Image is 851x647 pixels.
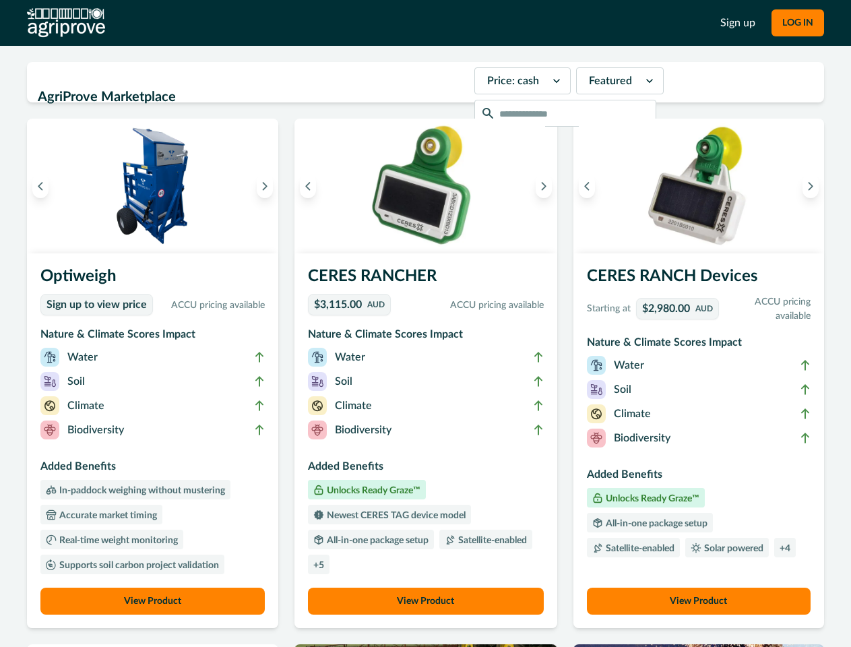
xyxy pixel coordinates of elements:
[324,511,466,520] p: Newest CERES TAG device model
[40,326,265,348] h3: Nature & Climate Scores Impact
[396,299,544,313] p: ACCU pricing available
[313,561,324,570] p: + 5
[335,373,352,390] p: Soil
[32,174,49,198] button: Previous image
[603,544,674,553] p: Satellite-enabled
[587,264,811,294] h3: CERES RANCH Devices
[57,561,219,570] p: Supports soil carbon project validation
[300,174,316,198] button: Previous image
[587,466,811,488] h3: Added Benefits
[780,544,790,553] p: + 4
[573,119,825,253] img: A single CERES RANCH device
[67,349,98,365] p: Water
[257,174,273,198] button: Next image
[38,84,466,110] h2: AgriProve Marketplace
[314,299,362,310] p: $3,115.00
[695,305,713,313] p: AUD
[324,486,420,495] p: Unlocks Ready Graze™
[57,536,178,545] p: Real-time weight monitoring
[308,588,544,615] button: View Product
[324,536,429,545] p: All-in-one package setup
[614,381,631,398] p: Soil
[67,373,85,390] p: Soil
[455,536,527,545] p: Satellite-enabled
[614,357,644,373] p: Water
[335,398,372,414] p: Climate
[67,422,124,438] p: Biodiversity
[27,8,105,38] img: AgriProve logo
[642,303,690,314] p: $2,980.00
[587,302,631,316] p: Starting at
[308,326,544,348] h3: Nature & Climate Scores Impact
[587,334,811,356] h3: Nature & Climate Scores Impact
[614,406,651,422] p: Climate
[335,422,391,438] p: Biodiversity
[46,299,147,311] p: Sign up to view price
[27,119,278,253] img: An Optiweigh unit
[40,458,265,480] h3: Added Benefits
[579,174,595,198] button: Previous image
[40,264,265,294] h3: Optiweigh
[367,301,385,309] p: AUD
[720,15,755,31] a: Sign up
[603,519,707,528] p: All-in-one package setup
[587,588,811,615] button: View Product
[57,486,225,495] p: In-paddock weighing without mustering
[57,511,157,520] p: Accurate market timing
[67,398,104,414] p: Climate
[294,119,557,253] img: A single CERES RANCHER device
[335,349,365,365] p: Water
[603,494,699,503] p: Unlocks Ready Graze™
[40,588,265,615] button: View Product
[614,430,670,446] p: Biodiversity
[701,544,763,553] p: Solar powered
[40,294,153,315] a: Sign up to view price
[802,174,819,198] button: Next image
[771,9,824,36] button: LOG IN
[724,295,811,323] p: ACCU pricing available
[158,299,265,313] p: ACCU pricing available
[536,174,552,198] button: Next image
[308,264,544,294] h3: CERES RANCHER
[308,458,544,480] h3: Added Benefits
